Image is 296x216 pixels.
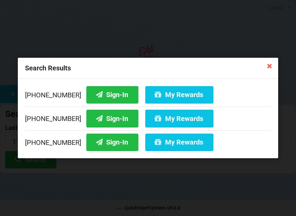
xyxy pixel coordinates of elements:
button: My Rewards [145,86,213,104]
button: Sign-In [86,134,138,151]
div: [PHONE_NUMBER] [25,86,271,107]
button: Sign-In [86,86,138,104]
div: Search Results [18,58,278,79]
button: My Rewards [145,110,213,127]
div: [PHONE_NUMBER] [25,130,271,151]
button: Sign-In [86,110,138,127]
button: My Rewards [145,134,213,151]
div: [PHONE_NUMBER] [25,107,271,131]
